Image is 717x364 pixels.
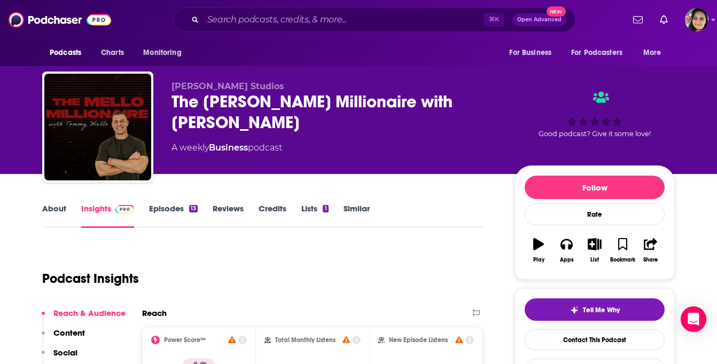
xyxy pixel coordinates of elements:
[560,257,574,263] div: Apps
[172,141,282,154] div: A weekly podcast
[525,203,665,225] div: Rate
[53,328,85,338] p: Content
[101,45,124,60] span: Charts
[42,203,66,228] a: About
[42,43,95,63] button: open menu
[515,81,675,147] div: Good podcast? Give it some love!
[525,329,665,350] a: Contact This Podcast
[213,203,244,228] a: Reviews
[389,336,448,344] h2: New Episode Listens
[172,81,284,91] span: [PERSON_NAME] Studios
[53,347,77,358] p: Social
[164,336,206,344] h2: Power Score™
[525,231,552,270] button: Play
[539,130,651,138] span: Good podcast? Give it some love!
[629,11,647,29] a: Show notifications dropdown
[9,10,111,30] img: Podchaser - Follow, Share and Rate Podcasts
[547,6,566,17] span: New
[42,308,126,328] button: Reach & Audience
[136,43,195,63] button: open menu
[301,203,328,228] a: Lists1
[502,43,565,63] button: open menu
[344,203,370,228] a: Similar
[42,328,85,347] button: Content
[637,231,665,270] button: Share
[581,231,609,270] button: List
[42,271,139,287] h1: Podcast Insights
[44,74,151,180] img: The Mello Millionaire with Tommy Mello
[681,306,706,332] div: Open Intercom Messenger
[570,306,579,314] img: tell me why sparkle
[94,43,130,63] a: Charts
[174,7,575,32] div: Search podcasts, credits, & more...
[517,17,562,22] span: Open Advanced
[636,43,675,63] button: open menu
[590,257,599,263] div: List
[203,11,484,28] input: Search podcasts, credits, & more...
[142,308,167,318] h2: Reach
[571,45,622,60] span: For Podcasters
[609,231,636,270] button: Bookmark
[50,45,81,60] span: Podcasts
[610,257,635,263] div: Bookmark
[525,176,665,199] button: Follow
[685,8,708,31] img: User Profile
[259,203,286,228] a: Credits
[525,298,665,321] button: tell me why sparkleTell Me Why
[685,8,708,31] button: Show profile menu
[143,45,181,60] span: Monitoring
[53,308,126,318] p: Reach & Audience
[512,13,566,26] button: Open AdvancedNew
[509,45,551,60] span: For Business
[484,13,504,27] span: ⌘ K
[81,203,134,228] a: InsightsPodchaser Pro
[189,205,198,212] div: 13
[275,336,336,344] h2: Total Monthly Listens
[115,205,134,213] img: Podchaser Pro
[643,45,661,60] span: More
[323,205,328,212] div: 1
[564,43,638,63] button: open menu
[656,11,672,29] a: Show notifications dropdown
[643,257,658,263] div: Share
[209,143,248,153] a: Business
[685,8,708,31] span: Logged in as shelbyjanner
[533,257,544,263] div: Play
[149,203,198,228] a: Episodes13
[552,231,580,270] button: Apps
[583,306,620,314] span: Tell Me Why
